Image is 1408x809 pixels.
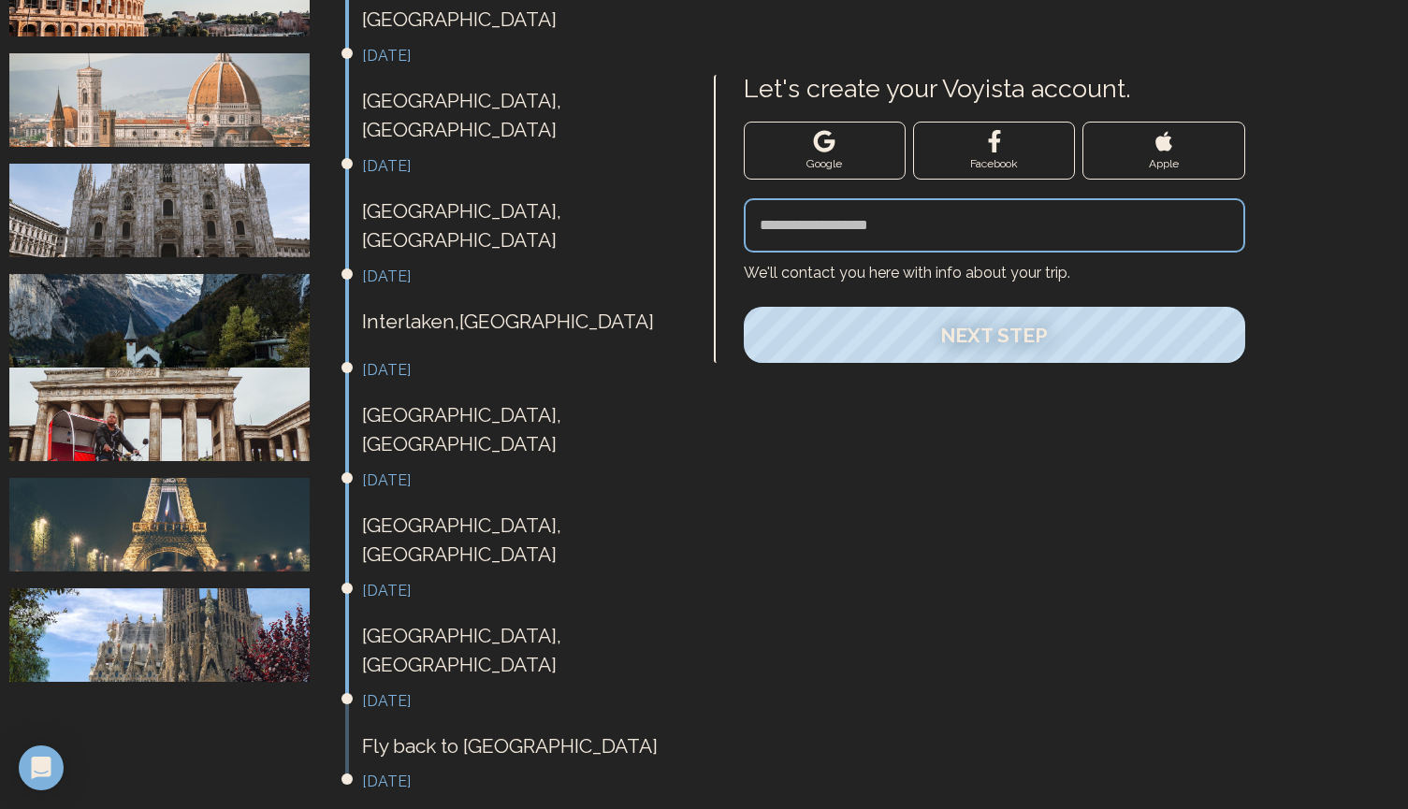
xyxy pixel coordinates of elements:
[362,155,681,178] h3: [DATE]
[744,75,1245,103] label: Let's create your Voyista account.
[362,580,681,602] h3: [DATE]
[913,122,1075,180] button: Facebook
[362,470,681,492] h3: [DATE]
[362,196,681,255] p: [GEOGRAPHIC_DATA] , [GEOGRAPHIC_DATA]
[9,588,328,682] img: Barcelona
[9,53,328,147] img: Florence
[362,690,681,713] h3: [DATE]
[362,731,681,761] p: Fly back to [GEOGRAPHIC_DATA]
[744,253,1245,284] h4: We'll contact you here with info about your trip.
[9,478,328,571] img: Paris
[9,274,328,368] img: Interlaken
[1149,156,1179,171] span: Apple
[19,745,64,790] div: Open Intercom Messenger
[362,771,681,793] h3: [DATE]
[362,400,681,459] p: [GEOGRAPHIC_DATA] , [GEOGRAPHIC_DATA]
[9,164,328,257] img: Milan
[744,122,906,180] button: Google
[744,307,1245,363] button: Next Step
[806,156,842,171] span: Google
[362,307,681,337] p: Interlaken , [GEOGRAPHIC_DATA]
[970,156,1018,171] span: Facebook
[362,511,681,570] p: [GEOGRAPHIC_DATA] , [GEOGRAPHIC_DATA]
[362,86,681,145] p: [GEOGRAPHIC_DATA] , [GEOGRAPHIC_DATA]
[940,324,1048,347] span: Next Step
[9,368,328,461] img: Berlin
[362,266,681,288] h3: [DATE]
[362,45,681,67] h3: [DATE]
[1082,122,1244,180] button: Apple
[362,621,681,680] p: [GEOGRAPHIC_DATA] , [GEOGRAPHIC_DATA]
[362,359,681,382] h3: [DATE]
